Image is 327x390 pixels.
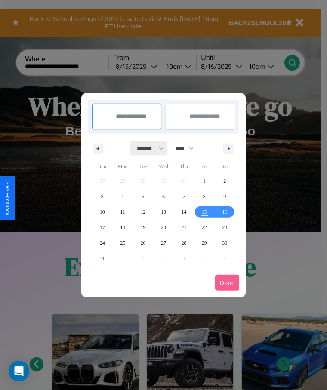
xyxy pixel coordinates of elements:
span: 9 [223,189,226,204]
button: 13 [153,204,173,220]
span: 21 [181,220,186,235]
button: 7 [174,189,194,204]
span: 4 [121,189,124,204]
button: 14 [174,204,194,220]
span: 2 [223,173,226,189]
button: 8 [194,189,214,204]
span: Fri [194,160,214,173]
button: 6 [153,189,173,204]
button: 20 [153,220,173,235]
span: 14 [181,204,186,220]
button: 19 [133,220,153,235]
span: Sat [215,160,235,173]
button: 3 [92,189,112,204]
button: 5 [133,189,153,204]
div: Open Intercom Messenger [9,361,29,381]
span: 16 [222,204,227,220]
span: 26 [141,235,146,251]
span: 10 [100,204,105,220]
span: 15 [202,204,207,220]
span: 31 [100,251,105,266]
span: 22 [202,220,207,235]
button: 17 [92,220,112,235]
button: 11 [112,204,133,220]
button: 24 [92,235,112,251]
span: 20 [161,220,166,235]
span: 18 [120,220,125,235]
span: 12 [141,204,146,220]
span: 30 [222,235,227,251]
span: 1 [203,173,206,189]
span: 17 [100,220,105,235]
span: 27 [161,235,166,251]
span: 8 [203,189,206,204]
span: Thu [174,160,194,173]
button: 12 [133,204,153,220]
button: 29 [194,235,214,251]
span: 5 [142,189,145,204]
button: 10 [92,204,112,220]
button: 15 [194,204,214,220]
span: Wed [153,160,173,173]
button: 31 [92,251,112,266]
button: 26 [133,235,153,251]
div: Give Feedback [4,181,10,215]
button: 23 [215,220,235,235]
span: 11 [120,204,125,220]
button: 22 [194,220,214,235]
button: 16 [215,204,235,220]
span: 23 [222,220,227,235]
span: 3 [101,189,104,204]
span: 13 [161,204,166,220]
span: 29 [202,235,207,251]
button: 4 [112,189,133,204]
span: 19 [141,220,146,235]
button: 18 [112,220,133,235]
span: 28 [181,235,186,251]
span: Sun [92,160,112,173]
button: 25 [112,235,133,251]
span: 24 [100,235,105,251]
button: Done [215,275,239,291]
button: 30 [215,235,235,251]
span: 7 [182,189,185,204]
span: 6 [162,189,165,204]
span: 25 [120,235,125,251]
button: 1 [194,173,214,189]
button: 9 [215,189,235,204]
button: 21 [174,220,194,235]
button: 27 [153,235,173,251]
button: 28 [174,235,194,251]
span: Mon [112,160,133,173]
button: 2 [215,173,235,189]
span: Tue [133,160,153,173]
